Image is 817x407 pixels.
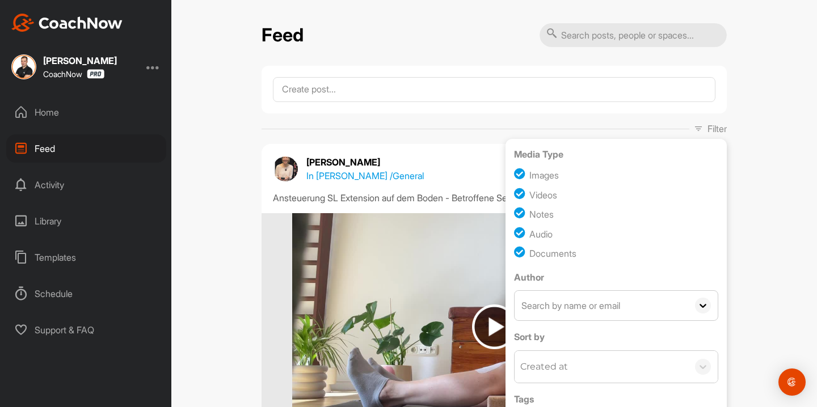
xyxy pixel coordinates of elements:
img: play [472,304,517,349]
label: Tags [514,392,718,406]
p: [PERSON_NAME] [306,155,424,169]
div: Images [529,168,559,182]
label: Sort by [514,330,718,344]
div: Home [6,98,166,126]
div: Audio [529,227,553,241]
div: Schedule [6,279,166,308]
div: [PERSON_NAME] [43,56,117,65]
div: Created at [520,360,568,374]
div: Support & FAQ [6,316,166,344]
img: CoachNow [11,14,123,32]
div: Library [6,207,166,235]
img: CoachNow Pro [87,69,104,79]
p: Filter [707,122,727,135]
div: Videos [529,188,557,202]
div: Feed [6,134,166,163]
input: Search by name or email [515,291,688,320]
img: avatar [273,156,298,181]
p: In [PERSON_NAME] / General [306,169,424,183]
div: CoachNow [43,69,104,79]
label: Author [514,270,718,284]
img: square_38f7acb14888d2e6b63db064192df83b.jpg [11,54,36,79]
div: Templates [6,243,166,272]
h2: Feed [262,24,304,46]
div: Ansteuerung SL Extension auf dem Boden - Betroffene Seite [273,191,715,205]
div: Notes [529,207,554,221]
label: Media Type [514,147,718,161]
div: Activity [6,171,166,199]
input: Search posts, people or spaces... [540,23,727,47]
div: Documents [529,247,576,260]
div: Open Intercom Messenger [778,368,806,396]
